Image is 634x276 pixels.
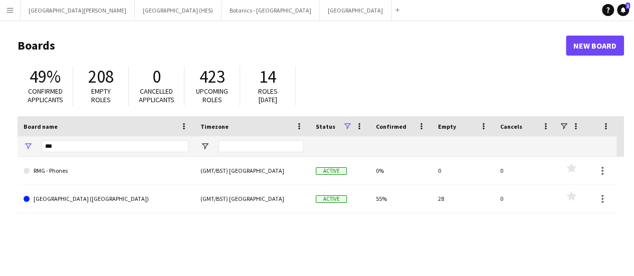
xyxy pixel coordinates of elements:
[258,87,278,104] span: Roles [DATE]
[566,36,624,56] a: New Board
[194,185,310,212] div: (GMT/BST) [GEOGRAPHIC_DATA]
[376,123,406,130] span: Confirmed
[219,140,304,152] input: Timezone Filter Input
[222,1,320,20] button: Botanics - [GEOGRAPHIC_DATA]
[617,4,629,16] a: 1
[91,87,111,104] span: Empty roles
[194,157,310,184] div: (GMT/BST) [GEOGRAPHIC_DATA]
[316,195,347,203] span: Active
[21,1,135,20] button: [GEOGRAPHIC_DATA][PERSON_NAME]
[24,123,58,130] span: Board name
[42,140,188,152] input: Board name Filter Input
[432,157,494,184] div: 0
[625,3,630,9] span: 1
[494,185,556,212] div: 0
[320,1,391,20] button: [GEOGRAPHIC_DATA]
[152,66,161,88] span: 0
[316,167,347,175] span: Active
[370,185,432,212] div: 55%
[24,157,188,185] a: RMG - Phones
[199,66,225,88] span: 423
[196,87,228,104] span: Upcoming roles
[316,123,335,130] span: Status
[432,185,494,212] div: 28
[24,185,188,213] a: [GEOGRAPHIC_DATA] ([GEOGRAPHIC_DATA])
[200,142,209,151] button: Open Filter Menu
[500,123,522,130] span: Cancels
[494,157,556,184] div: 0
[28,87,63,104] span: Confirmed applicants
[438,123,456,130] span: Empty
[139,87,174,104] span: Cancelled applicants
[30,66,61,88] span: 49%
[88,66,114,88] span: 208
[370,157,432,184] div: 0%
[18,38,566,53] h1: Boards
[135,1,222,20] button: [GEOGRAPHIC_DATA] (HES)
[200,123,229,130] span: Timezone
[259,66,276,88] span: 14
[24,142,33,151] button: Open Filter Menu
